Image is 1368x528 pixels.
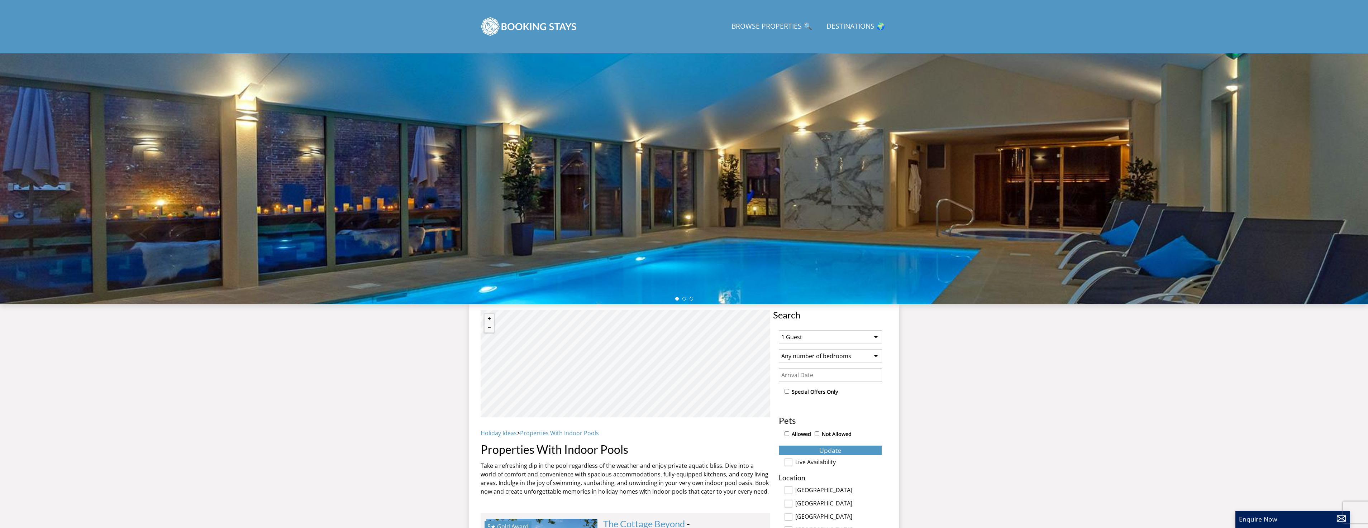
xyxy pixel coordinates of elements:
[1239,514,1346,524] p: Enquire Now
[517,429,520,437] span: >
[773,310,888,320] span: Search
[481,9,577,44] img: BookingStays
[481,461,770,496] p: Take a refreshing dip in the pool regardless of the weather and enjoy private aquatic bliss. Dive...
[795,459,882,467] label: Live Availability
[822,430,852,438] label: Not Allowed
[520,429,599,437] a: Properties With Indoor Pools
[795,500,882,508] label: [GEOGRAPHIC_DATA]
[779,474,882,481] h3: Location
[795,513,882,521] label: [GEOGRAPHIC_DATA]
[795,487,882,495] label: [GEOGRAPHIC_DATA]
[485,314,494,323] button: Zoom in
[792,430,811,438] label: Allowed
[819,446,841,455] span: Update
[779,368,882,382] input: Arrival Date
[729,19,815,35] a: Browse Properties 🔍
[779,445,882,455] button: Update
[792,388,838,396] label: Special Offers Only
[481,310,770,417] canvas: Map
[481,443,770,456] h1: Properties With Indoor Pools
[824,19,888,35] a: Destinations 🌍
[779,416,882,425] h3: Pets
[481,429,517,437] a: Holiday Ideas
[485,323,494,332] button: Zoom out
